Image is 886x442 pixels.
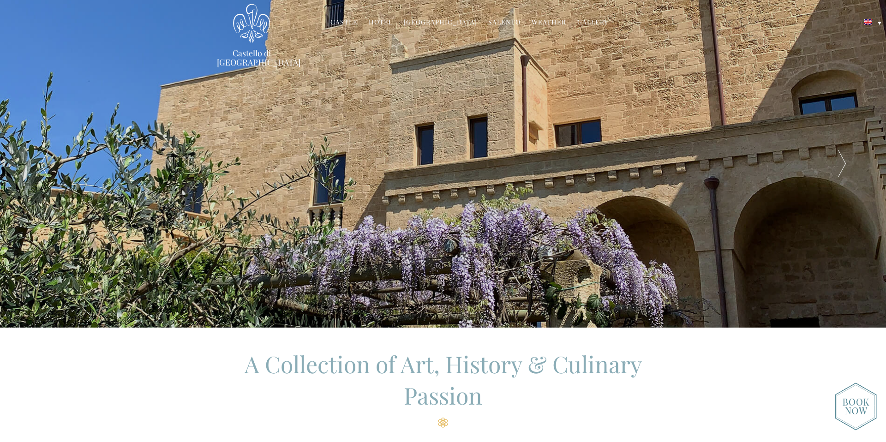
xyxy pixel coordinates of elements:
[835,382,877,430] img: new-booknow.png
[217,48,286,67] a: Castello di [GEOGRAPHIC_DATA]
[488,18,521,28] a: Salento
[330,18,358,28] a: Castle
[532,18,566,28] a: Weather
[369,18,393,28] a: Hotel
[245,348,642,411] span: A Collection of Art, History & Culinary Passion
[577,18,608,28] a: Gallery
[233,4,270,43] img: Castello di Ugento
[864,19,872,25] img: English
[404,18,477,28] a: [GEOGRAPHIC_DATA]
